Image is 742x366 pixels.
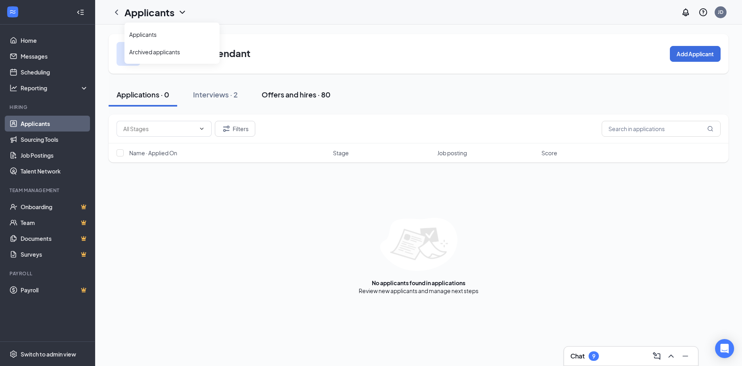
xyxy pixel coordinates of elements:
div: No applicants found in applications [372,279,465,287]
span: Score [541,149,557,157]
div: Reporting [21,84,89,92]
span: Name · Applied On [129,149,177,157]
svg: Notifications [681,8,690,17]
div: Open Intercom Messenger [715,339,734,358]
div: Team Management [10,187,87,194]
svg: ChevronDown [178,8,187,17]
span: Stage [333,149,349,157]
div: Offers and hires · 80 [262,90,331,99]
a: TeamCrown [21,215,88,231]
a: Archived applicants [129,48,215,56]
button: Add Applicant [670,46,721,62]
h3: Chat [570,352,585,360]
svg: MagnifyingGlass [707,126,713,132]
div: Applications · 0 [117,90,169,99]
svg: Analysis [10,84,17,92]
a: OnboardingCrown [21,199,88,215]
svg: ChevronDown [199,126,205,132]
a: Messages [21,48,88,64]
h1: Applicants [124,6,174,19]
a: Sourcing Tools [21,132,88,147]
a: Talent Network [21,163,88,179]
div: JD [718,9,723,15]
div: Switch to admin view [21,350,76,358]
button: ChevronUp [665,350,677,362]
svg: Settings [10,350,17,358]
button: Minimize [679,350,692,362]
button: ComposeMessage [650,350,663,362]
div: Payroll [10,270,87,277]
svg: ComposeMessage [652,351,662,361]
a: Home [21,32,88,48]
svg: WorkstreamLogo [9,8,17,16]
button: Filter Filters [215,121,255,137]
div: Interviews · 2 [193,90,238,99]
input: All Stages [123,124,195,133]
svg: Collapse [76,8,84,16]
div: Review new applicants and manage next steps [359,287,478,295]
a: DocumentsCrown [21,231,88,246]
svg: QuestionInfo [698,8,708,17]
span: Job posting [437,149,467,157]
svg: ChevronLeft [112,8,121,17]
img: empty-state [380,218,457,271]
a: Applicants [21,116,88,132]
svg: Minimize [681,351,690,361]
a: Applicants [129,30,215,38]
a: SurveysCrown [21,246,88,262]
div: 9 [592,353,595,360]
svg: Filter [222,124,231,133]
a: PayrollCrown [21,282,88,298]
a: Job Postings [21,147,88,163]
svg: ChevronUp [666,351,676,361]
div: Hiring [10,104,87,111]
a: Scheduling [21,64,88,80]
input: Search in applications [602,121,721,137]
